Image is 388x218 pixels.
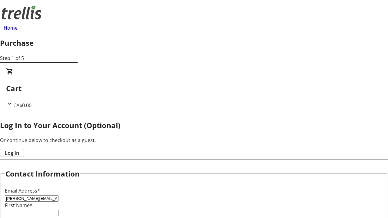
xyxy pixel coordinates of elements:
h2: Contact Information [5,168,80,179]
label: First Name* [5,202,32,209]
span: CA$0.00 [13,102,32,109]
span: Log In [5,149,19,157]
h2: Cart [6,83,382,94]
div: CartCA$0.00 [6,68,382,109]
label: Email Address* [5,187,40,194]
